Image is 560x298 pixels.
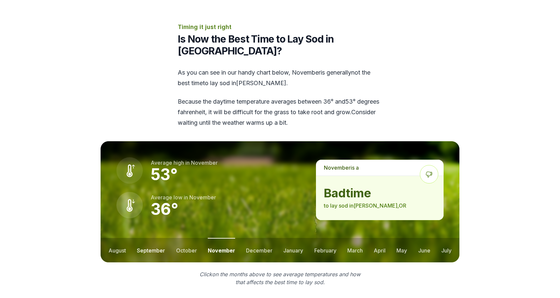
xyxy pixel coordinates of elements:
[283,238,303,262] button: january
[441,238,451,262] button: july
[324,186,436,200] strong: bad time
[176,238,197,262] button: october
[324,202,436,210] p: to lay sod in [PERSON_NAME] , OR
[178,22,382,32] p: Timing it just right
[151,165,178,184] strong: 53 °
[196,270,364,286] p: Click on the months above to see average temperatures and how that affects the best time to lay sod.
[178,96,382,128] p: Because the daytime temperature averages between 36 ° and 53 ° degrees fahrenheit, it will be dif...
[137,238,165,262] button: september
[396,238,407,262] button: may
[191,159,218,166] span: november
[208,238,235,262] button: november
[324,164,351,171] span: november
[418,238,430,262] button: june
[292,69,321,76] span: november
[109,238,126,262] button: august
[151,199,178,219] strong: 36 °
[314,238,336,262] button: february
[246,238,272,262] button: december
[189,194,216,201] span: november
[374,238,386,262] button: april
[178,67,382,128] div: As you can see in our handy chart below, is generally not the best time to lay sod in [PERSON_NAM...
[316,160,444,176] p: is a
[151,159,218,167] p: Average high in
[151,193,216,201] p: Average low in
[347,238,363,262] button: march
[178,33,382,57] h2: Is Now the Best Time to Lay Sod in [GEOGRAPHIC_DATA]?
